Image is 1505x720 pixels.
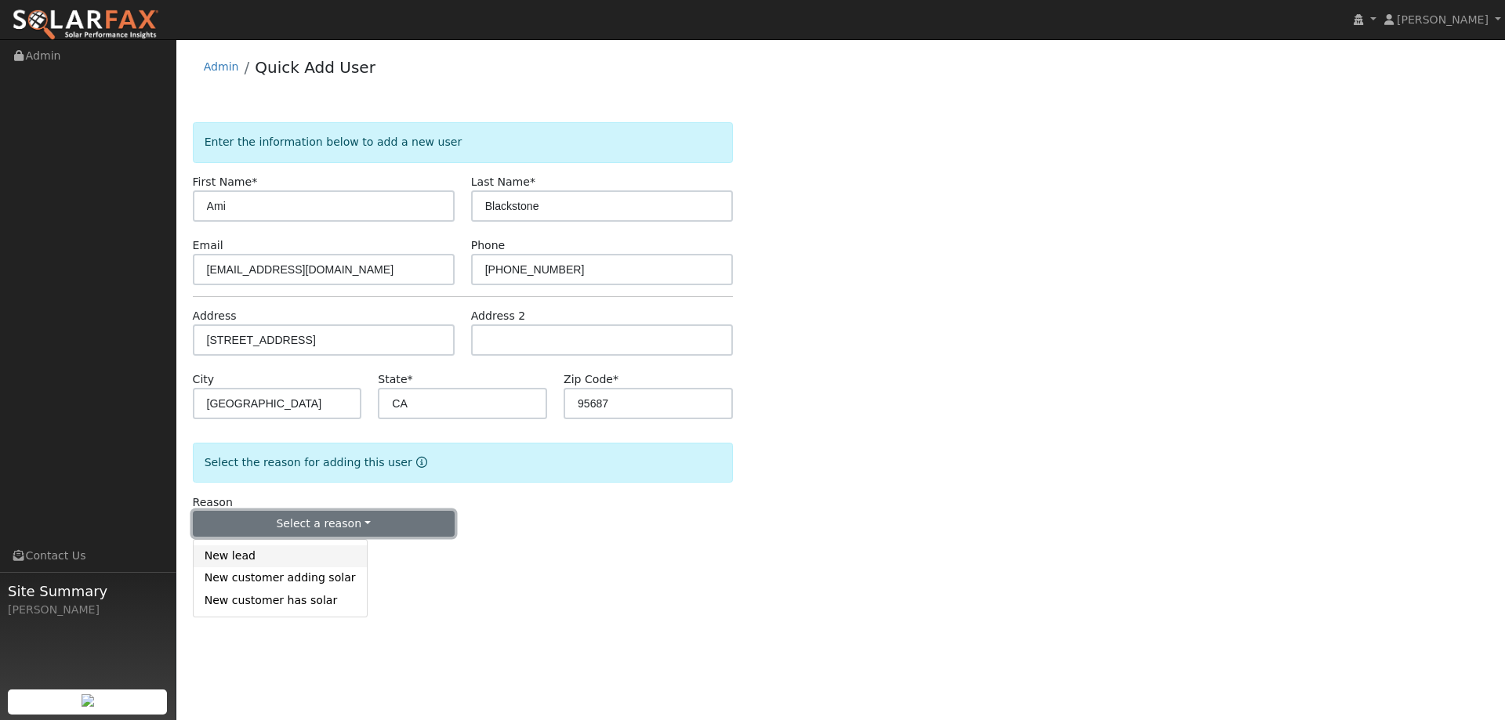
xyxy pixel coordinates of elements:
[12,9,159,42] img: SolarFax
[193,122,733,162] div: Enter the information below to add a new user
[530,175,535,188] span: Required
[255,58,375,77] a: Quick Add User
[193,237,223,254] label: Email
[471,174,535,190] label: Last Name
[1397,13,1489,26] span: [PERSON_NAME]
[193,371,215,388] label: City
[471,237,506,254] label: Phone
[193,443,733,483] div: Select the reason for adding this user
[82,694,94,707] img: retrieve
[193,494,233,511] label: Reason
[194,545,367,567] a: New lead
[193,308,237,324] label: Address
[471,308,526,324] label: Address 2
[193,511,455,537] button: Select a reason
[194,567,367,589] a: New customer adding solar
[193,174,258,190] label: First Name
[204,60,239,73] a: Admin
[8,581,168,602] span: Site Summary
[8,602,168,618] div: [PERSON_NAME]
[194,589,367,611] a: New customer has solar
[378,371,412,388] label: State
[252,175,257,188] span: Required
[412,456,427,469] a: Reason for new user
[408,373,413,385] span: Required
[613,373,618,385] span: Required
[564,371,618,388] label: Zip Code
